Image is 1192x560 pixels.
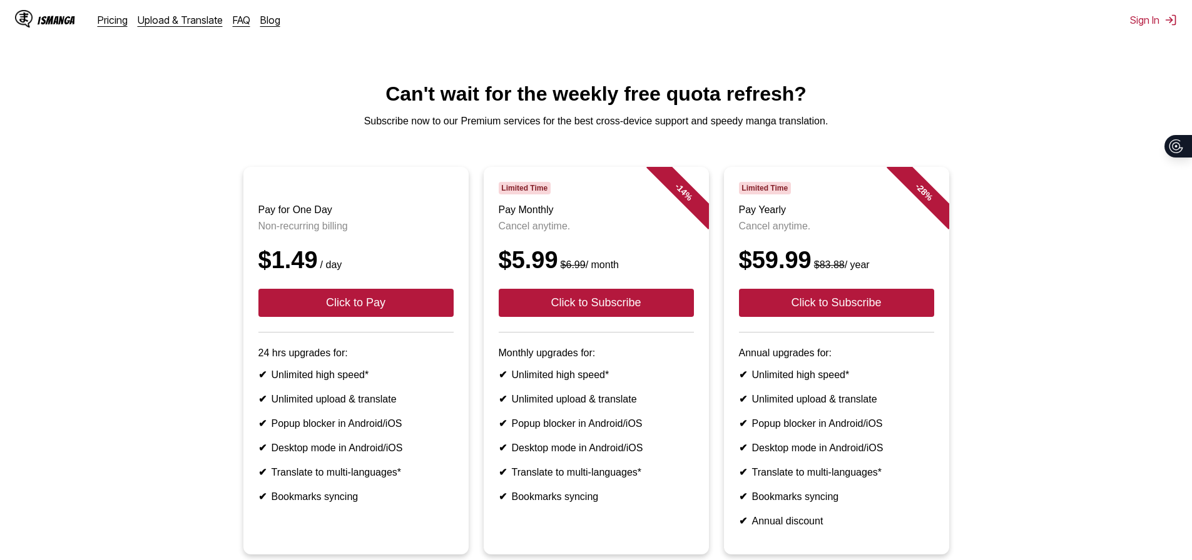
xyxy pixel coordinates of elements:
[233,14,250,26] a: FAQ
[886,154,961,229] div: - 28 %
[558,259,619,270] small: / month
[258,466,454,478] li: Translate to multi-languages*
[499,289,694,317] button: Click to Subscribe
[739,204,934,216] h3: Pay Yearly
[260,14,280,26] a: Blog
[258,247,454,274] div: $1.49
[258,442,454,454] li: Desktop mode in Android/iOS
[258,467,267,477] b: ✔
[258,369,267,380] b: ✔
[499,466,694,478] li: Translate to multi-languages*
[98,14,128,26] a: Pricing
[258,418,267,429] b: ✔
[739,442,934,454] li: Desktop mode in Android/iOS
[739,442,747,453] b: ✔
[646,154,721,229] div: - 14 %
[499,204,694,216] h3: Pay Monthly
[1164,14,1177,26] img: Sign out
[1130,14,1177,26] button: Sign In
[499,491,694,502] li: Bookmarks syncing
[739,393,934,405] li: Unlimited upload & translate
[258,289,454,317] button: Click to Pay
[258,221,454,232] p: Non-recurring billing
[10,116,1182,127] p: Subscribe now to our Premium services for the best cross-device support and speedy manga translat...
[258,442,267,453] b: ✔
[812,259,870,270] small: / year
[499,491,507,502] b: ✔
[15,10,98,30] a: IsManga LogoIsManga
[138,14,223,26] a: Upload & Translate
[499,442,507,453] b: ✔
[499,182,551,194] span: Limited Time
[739,491,934,502] li: Bookmarks syncing
[739,491,747,502] b: ✔
[561,259,586,270] s: $6.99
[499,467,507,477] b: ✔
[499,347,694,359] p: Monthly upgrades for:
[258,394,267,404] b: ✔
[739,417,934,429] li: Popup blocker in Android/iOS
[258,204,454,216] h3: Pay for One Day
[739,247,934,274] div: $59.99
[739,394,747,404] b: ✔
[258,347,454,359] p: 24 hrs upgrades for:
[38,14,75,26] div: IsManga
[739,515,934,527] li: Annual discount
[739,516,747,526] b: ✔
[499,247,694,274] div: $5.99
[258,491,267,502] b: ✔
[499,442,694,454] li: Desktop mode in Android/iOS
[499,393,694,405] li: Unlimited upload & translate
[739,221,934,232] p: Cancel anytime.
[499,369,694,381] li: Unlimited high speed*
[499,369,507,380] b: ✔
[10,82,1182,106] h1: Can't wait for the weekly free quota refresh?
[258,417,454,429] li: Popup blocker in Android/iOS
[739,467,747,477] b: ✔
[318,259,342,270] small: / day
[739,369,934,381] li: Unlimited high speed*
[739,347,934,359] p: Annual upgrades for:
[15,10,33,27] img: IsManga Logo
[499,221,694,232] p: Cancel anytime.
[499,418,507,429] b: ✔
[739,289,934,317] button: Click to Subscribe
[499,417,694,429] li: Popup blocker in Android/iOS
[814,259,845,270] s: $83.88
[258,369,454,381] li: Unlimited high speed*
[499,394,507,404] b: ✔
[739,466,934,478] li: Translate to multi-languages*
[258,491,454,502] li: Bookmarks syncing
[739,418,747,429] b: ✔
[739,369,747,380] b: ✔
[739,182,791,194] span: Limited Time
[258,393,454,405] li: Unlimited upload & translate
